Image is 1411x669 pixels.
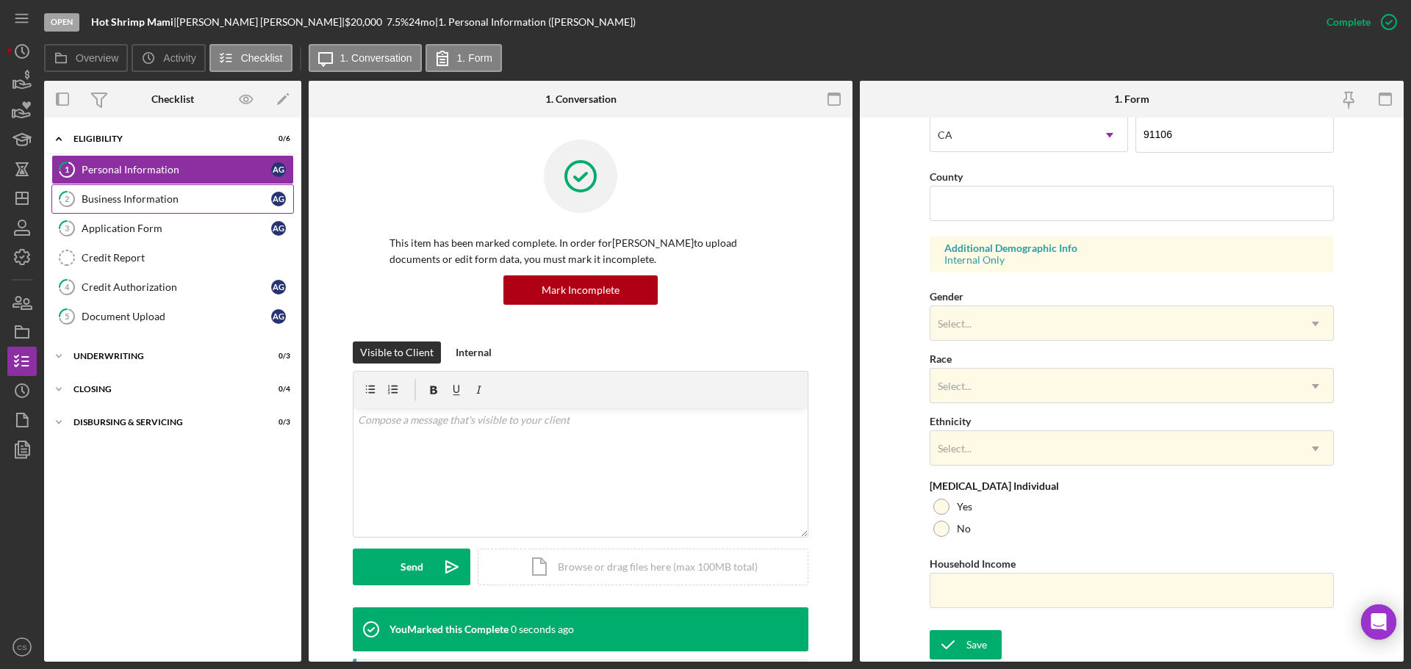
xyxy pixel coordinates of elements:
div: 24 mo [409,16,435,28]
div: Credit Authorization [82,281,271,293]
div: Select... [938,380,972,392]
div: 0 / 4 [264,385,290,394]
div: A G [271,221,286,236]
div: A G [271,280,286,294]
div: Open Intercom Messenger [1361,604,1396,640]
div: Select... [938,443,972,455]
div: Additional Demographic Info [944,242,1319,254]
span: $20,000 [345,15,382,28]
a: 2Business InformationAG [51,184,294,214]
div: Underwriting [73,352,254,361]
button: Visible to Client [353,341,441,364]
div: Personal Information [82,164,271,176]
div: Complete [1326,7,1371,37]
time: 2025-09-04 16:55 [511,623,574,635]
button: 1. Conversation [309,44,422,72]
button: Activity [132,44,205,72]
div: Mark Incomplete [542,275,620,305]
b: Hot Shrimp Mami [91,15,173,28]
div: 7.5 % [387,16,409,28]
label: Overview [76,52,118,64]
label: 1. Conversation [340,52,412,64]
button: Send [353,549,470,585]
tspan: 2 [65,194,69,203]
button: Save [930,630,1002,659]
tspan: 4 [65,282,70,292]
label: No [957,523,971,535]
div: 0 / 3 [264,352,290,361]
label: County [930,170,963,183]
div: Eligibility [73,134,254,143]
button: Mark Incomplete [503,275,658,305]
div: | [91,16,176,28]
tspan: 1 [65,164,69,174]
a: 3Application FormAG [51,214,294,243]
tspan: 5 [65,311,69,321]
button: Internal [448,341,499,364]
div: A G [271,309,286,324]
div: You Marked this Complete [389,623,509,635]
div: 1. Conversation [545,93,617,105]
div: CA [938,129,952,141]
div: Checklist [151,93,194,105]
button: 1. Form [426,44,502,72]
div: Credit Report [82,252,293,264]
a: Credit Report [51,243,294,272]
label: Yes [957,501,972,513]
div: Business Information [82,193,271,205]
div: Document Upload [82,311,271,322]
div: A G [271,162,286,177]
div: Disbursing & Servicing [73,418,254,427]
div: [PERSON_NAME] [PERSON_NAME] | [176,16,345,28]
label: 1. Form [457,52,492,64]
div: Open [44,13,79,32]
button: Overview [44,44,128,72]
div: Select... [938,318,972,330]
button: Complete [1312,7,1404,37]
div: 0 / 3 [264,418,290,427]
text: CS [17,643,26,651]
tspan: 3 [65,223,69,233]
button: CS [7,632,37,662]
a: 5Document UploadAG [51,302,294,331]
label: Household Income [930,557,1016,570]
div: Internal Only [944,254,1319,266]
label: Activity [163,52,195,64]
label: Checklist [241,52,283,64]
button: Checklist [209,44,292,72]
div: Send [401,549,423,585]
div: Internal [456,341,492,364]
div: [MEDICAL_DATA] Individual [930,480,1334,492]
div: Save [966,630,987,659]
p: This item has been marked complete. In order for [PERSON_NAME] to upload documents or edit form d... [389,235,772,268]
div: 0 / 6 [264,134,290,143]
div: | 1. Personal Information ([PERSON_NAME]) [435,16,636,28]
a: 4Credit AuthorizationAG [51,272,294,302]
div: Closing [73,385,254,394]
div: Application Form [82,223,271,234]
div: Visible to Client [360,341,434,364]
div: 1. Form [1114,93,1149,105]
a: 1Personal InformationAG [51,155,294,184]
div: A G [271,192,286,206]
